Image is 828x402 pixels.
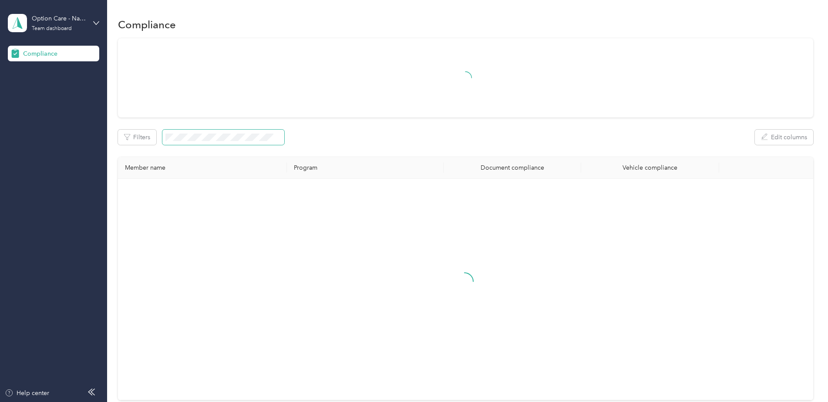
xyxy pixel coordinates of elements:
button: Help center [5,389,49,398]
button: Filters [118,130,156,145]
th: Program [287,157,444,179]
div: Team dashboard [32,26,72,31]
span: Compliance [23,49,57,58]
iframe: Everlance-gr Chat Button Frame [779,353,828,402]
button: Edit columns [755,130,813,145]
h1: Compliance [118,20,176,29]
div: Document compliance [451,164,574,171]
th: Member name [118,157,287,179]
div: Option Care - Naven Health [32,14,86,23]
div: Vehicle compliance [588,164,712,171]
